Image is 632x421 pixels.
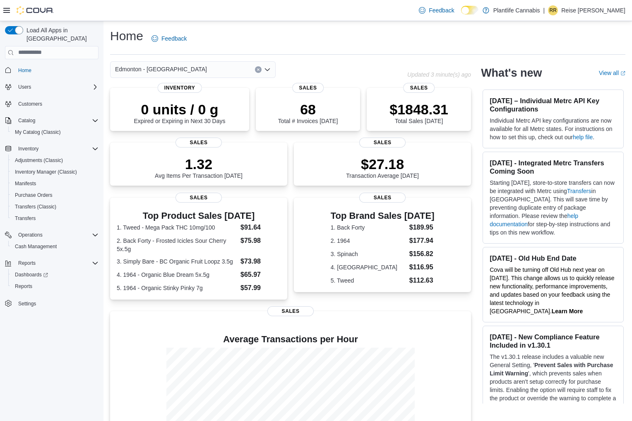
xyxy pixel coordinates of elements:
span: Sales [267,306,314,316]
a: My Catalog (Classic) [12,127,64,137]
dd: $57.99 [240,283,281,293]
a: Dashboards [12,270,51,280]
span: Cash Management [12,242,99,252]
p: The v1.30.1 release includes a valuable new General Setting, ' ', which prevents sales when produ... [490,353,617,411]
div: Avg Items Per Transaction [DATE] [155,156,243,179]
h3: [DATE] - New Compliance Feature Included in v1.30.1 [490,333,617,349]
span: Home [18,67,31,74]
span: Reports [15,258,99,268]
dd: $73.98 [240,256,281,266]
span: Reports [12,281,99,291]
button: Purchase Orders [8,189,102,201]
span: Sales [175,193,222,203]
button: Operations [15,230,46,240]
button: Users [2,81,102,93]
dd: $189.95 [409,223,435,232]
svg: External link [620,71,625,76]
a: Purchase Orders [12,190,56,200]
span: Edmonton - [GEOGRAPHIC_DATA] [115,64,207,74]
dd: $75.98 [240,236,281,246]
a: Feedback [148,30,190,47]
a: View allExternal link [599,70,625,76]
a: Manifests [12,179,39,189]
p: Individual Metrc API key configurations are now available for all Metrc states. For instructions ... [490,116,617,141]
button: Reports [8,281,102,292]
button: Manifests [8,178,102,189]
h3: Top Product Sales [DATE] [117,211,281,221]
span: Cova will be turning off Old Hub next year on [DATE]. This change allows us to quickly release ne... [490,266,614,315]
button: Catalog [2,115,102,126]
div: Reise Romanchuk [548,5,558,15]
dd: $65.97 [240,270,281,280]
h4: Average Transactions per Hour [117,334,464,344]
span: Settings [18,300,36,307]
p: 68 [278,101,338,118]
span: Home [15,65,99,75]
span: Feedback [161,34,187,43]
p: Plantlife Cannabis [493,5,540,15]
p: Reise [PERSON_NAME] [561,5,625,15]
span: Cash Management [15,243,57,250]
a: Transfers [12,213,39,223]
button: Transfers [8,213,102,224]
div: Expired or Expiring in Next 30 Days [134,101,226,124]
span: Users [15,82,99,92]
span: Inventory Manager (Classic) [15,169,77,175]
dt: 3. Simply Bare - BC Organic Fruit Loopz 3.5g [117,257,237,266]
span: Adjustments (Classic) [15,157,63,164]
dt: 5. Tweed [331,276,406,285]
span: My Catalog (Classic) [12,127,99,137]
span: Inventory [158,83,202,93]
a: Adjustments (Classic) [12,155,66,165]
h3: [DATE] - Integrated Metrc Transfers Coming Soon [490,159,617,175]
a: help file [573,134,593,140]
button: Reports [15,258,39,268]
button: My Catalog (Classic) [8,126,102,138]
span: Manifests [15,180,36,187]
dt: 3. Spinach [331,250,406,258]
div: Total # Invoices [DATE] [278,101,338,124]
dt: 1. Tweed - Mega Pack THC 10mg/100 [117,223,237,232]
p: $1848.31 [389,101,448,118]
span: Purchase Orders [15,192,53,198]
a: Home [15,65,35,75]
nav: Complex example [5,61,99,331]
span: Adjustments (Classic) [12,155,99,165]
span: Transfers [12,213,99,223]
h1: Home [110,28,143,44]
div: Transaction Average [DATE] [346,156,419,179]
h3: [DATE] - Old Hub End Date [490,254,617,262]
h2: What's new [481,66,542,80]
button: Inventory [2,143,102,155]
button: Customers [2,98,102,110]
p: 1.32 [155,156,243,172]
strong: Prevent Sales with Purchase Limit Warning [490,362,613,377]
dt: 1. Back Forty [331,223,406,232]
button: Home [2,64,102,76]
span: Reports [15,283,32,290]
button: Cash Management [8,241,102,252]
dt: 5. 1964 - Organic Stinky Pinky 7g [117,284,237,292]
span: My Catalog (Classic) [15,129,61,135]
a: Learn More [552,308,583,315]
span: Sales [359,193,406,203]
p: $27.18 [346,156,419,172]
span: Sales [359,138,406,148]
dd: $177.94 [409,236,435,246]
a: Transfers [567,188,591,194]
a: Reports [12,281,36,291]
p: Starting [DATE], store-to-store transfers can now be integrated with Metrc using in [GEOGRAPHIC_D... [490,179,617,237]
span: Inventory Manager (Classic) [12,167,99,177]
button: Users [15,82,34,92]
a: Documentation [514,403,553,410]
dt: 4. [GEOGRAPHIC_DATA] [331,263,406,271]
span: Inventory [18,145,38,152]
button: Inventory [15,144,42,154]
dt: 2. 1964 [331,237,406,245]
p: | [543,5,545,15]
span: Sales [175,138,222,148]
dd: $91.64 [240,223,281,232]
a: Cash Management [12,242,60,252]
a: Inventory Manager (Classic) [12,167,80,177]
h3: [DATE] – Individual Metrc API Key Configurations [490,97,617,113]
